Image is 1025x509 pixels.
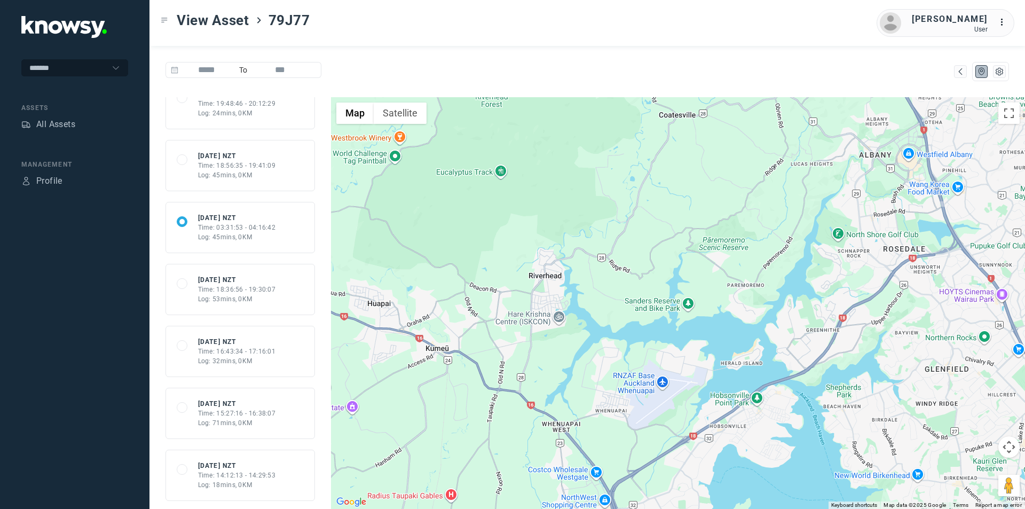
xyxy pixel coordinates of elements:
[21,103,128,113] div: Assets
[374,103,427,124] button: Show satellite imagery
[999,18,1010,26] tspan: ...
[198,337,276,347] div: [DATE] NZT
[198,461,276,471] div: [DATE] NZT
[235,62,252,78] span: To
[953,502,969,508] a: Terms (opens in new tab)
[198,99,276,108] div: Time: 19:48:46 - 20:12:29
[36,118,75,131] div: All Assets
[198,223,276,232] div: Time: 03:31:53 - 04:16:42
[21,120,31,129] div: Assets
[975,502,1022,508] a: Report a map error
[998,103,1020,124] button: Toggle fullscreen view
[36,175,62,187] div: Profile
[198,232,276,242] div: Log: 45mins, 0KM
[198,285,276,294] div: Time: 18:36:56 - 19:30:07
[21,16,107,38] img: Application Logo
[255,16,263,25] div: >
[198,108,276,118] div: Log: 24mins, 0KM
[198,356,276,366] div: Log: 32mins, 0KM
[912,13,988,26] div: [PERSON_NAME]
[334,495,369,509] a: Open this area in Google Maps (opens a new window)
[21,175,62,187] a: ProfileProfile
[161,17,168,24] div: Toggle Menu
[198,480,276,490] div: Log: 18mins, 0KM
[880,12,901,34] img: avatar.png
[198,399,276,409] div: [DATE] NZT
[956,67,965,76] div: Map
[198,151,276,161] div: [DATE] NZT
[912,26,988,33] div: User
[831,502,877,509] button: Keyboard shortcuts
[269,11,310,30] span: 79J77
[977,67,987,76] div: Map
[198,409,276,418] div: Time: 15:27:16 - 16:38:07
[336,103,374,124] button: Show street map
[198,213,276,223] div: [DATE] NZT
[198,347,276,356] div: Time: 16:43:34 - 17:16:01
[998,16,1011,29] div: :
[198,418,276,428] div: Log: 71mins, 0KM
[198,471,276,480] div: Time: 14:12:13 - 14:29:53
[198,170,276,180] div: Log: 45mins, 0KM
[998,436,1020,458] button: Map camera controls
[995,67,1004,76] div: List
[177,11,249,30] span: View Asset
[198,275,276,285] div: [DATE] NZT
[998,16,1011,30] div: :
[884,502,946,508] span: Map data ©2025 Google
[21,118,75,131] a: AssetsAll Assets
[21,160,128,169] div: Management
[198,294,276,304] div: Log: 53mins, 0KM
[21,176,31,186] div: Profile
[334,495,369,509] img: Google
[198,161,276,170] div: Time: 18:56:35 - 19:41:09
[998,475,1020,496] button: Drag Pegman onto the map to open Street View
